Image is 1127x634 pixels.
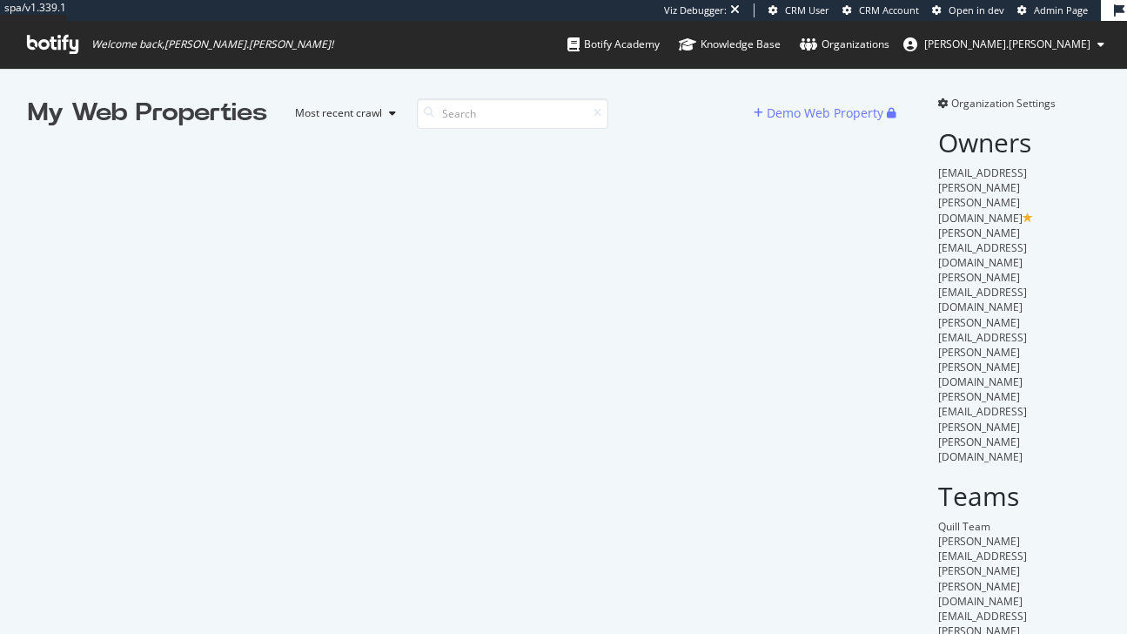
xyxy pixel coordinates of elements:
[91,37,333,51] span: Welcome back, [PERSON_NAME].[PERSON_NAME] !
[938,165,1027,225] span: [EMAIL_ADDRESS][PERSON_NAME][PERSON_NAME][DOMAIN_NAME]
[664,3,727,17] div: Viz Debugger:
[1017,3,1088,17] a: Admin Page
[754,105,887,120] a: Demo Web Property
[295,108,382,118] div: Most recent crawl
[567,36,660,53] div: Botify Academy
[567,21,660,68] a: Botify Academy
[938,482,1099,510] h2: Teams
[938,128,1099,157] h2: Owners
[767,105,883,122] div: Demo Web Property
[938,534,1027,609] span: [PERSON_NAME][EMAIL_ADDRESS][PERSON_NAME][PERSON_NAME][DOMAIN_NAME]
[938,315,1027,390] span: [PERSON_NAME][EMAIL_ADDRESS][PERSON_NAME][PERSON_NAME][DOMAIN_NAME]
[785,3,829,17] span: CRM User
[938,519,1099,534] div: Quill Team
[842,3,919,17] a: CRM Account
[28,96,267,131] div: My Web Properties
[938,226,1027,270] span: [PERSON_NAME][EMAIL_ADDRESS][DOMAIN_NAME]
[924,37,1090,51] span: christopher.hart
[932,3,1004,17] a: Open in dev
[1034,3,1088,17] span: Admin Page
[679,36,781,53] div: Knowledge Base
[800,36,889,53] div: Organizations
[938,389,1027,464] span: [PERSON_NAME][EMAIL_ADDRESS][PERSON_NAME][PERSON_NAME][DOMAIN_NAME]
[949,3,1004,17] span: Open in dev
[768,3,829,17] a: CRM User
[281,99,403,127] button: Most recent crawl
[938,270,1027,314] span: [PERSON_NAME][EMAIL_ADDRESS][DOMAIN_NAME]
[800,21,889,68] a: Organizations
[951,96,1056,111] span: Organization Settings
[417,98,608,129] input: Search
[859,3,919,17] span: CRM Account
[889,30,1118,58] button: [PERSON_NAME].[PERSON_NAME]
[679,21,781,68] a: Knowledge Base
[754,99,887,127] button: Demo Web Property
